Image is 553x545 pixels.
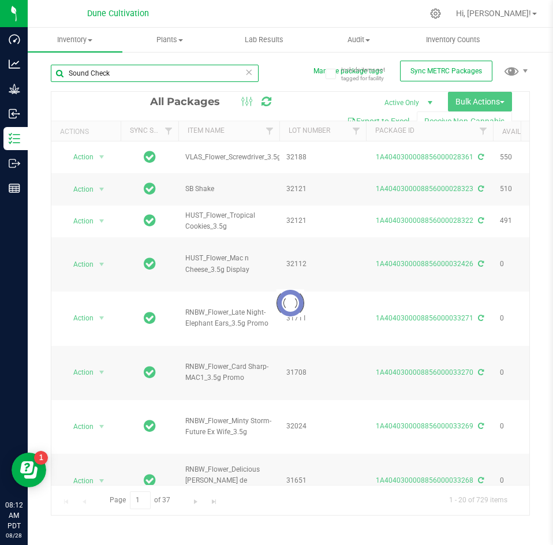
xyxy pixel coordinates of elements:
inline-svg: Outbound [9,158,20,169]
inline-svg: Dashboard [9,33,20,45]
inline-svg: Inbound [9,108,20,120]
a: Inventory Counts [406,28,500,52]
iframe: Resource center [12,453,46,487]
span: Hi, [PERSON_NAME]! [456,9,531,18]
span: Plants [123,35,216,45]
button: Manage package tags [313,66,383,76]
span: Audit [312,35,405,45]
span: Sync METRC Packages [410,67,482,75]
input: Search Package ID, Item Name, SKU, Lot or Part Number... [51,65,259,82]
span: Lab Results [229,35,299,45]
inline-svg: Grow [9,83,20,95]
span: Include items not tagged for facility [341,65,399,83]
iframe: Resource center unread badge [34,451,48,465]
span: Inventory [28,35,122,45]
a: Inventory [28,28,122,52]
a: Lab Results [217,28,312,52]
p: 08/28 [5,531,23,540]
button: Sync METRC Packages [400,61,492,81]
a: Audit [311,28,406,52]
div: Manage settings [428,8,443,19]
span: Dune Cultivation [87,9,149,18]
inline-svg: Inventory [9,133,20,144]
a: Plants [122,28,217,52]
span: Clear [245,65,253,80]
inline-svg: Reports [9,182,20,194]
inline-svg: Analytics [9,58,20,70]
p: 08:12 AM PDT [5,500,23,531]
span: Inventory Counts [410,35,496,45]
